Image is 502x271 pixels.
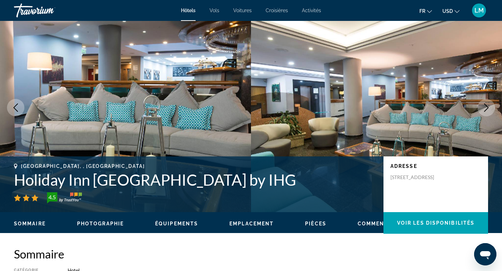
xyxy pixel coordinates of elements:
[390,163,481,169] p: Adresse
[478,99,495,116] button: Next image
[442,8,453,14] span: USD
[266,8,288,13] a: Croisières
[419,8,425,14] span: fr
[474,7,484,14] span: LM
[14,247,488,261] h2: Sommaire
[14,220,46,227] button: Sommaire
[419,6,432,16] button: Change language
[21,163,145,169] span: [GEOGRAPHIC_DATA], , [GEOGRAPHIC_DATA]
[302,8,321,13] a: Activités
[7,99,24,116] button: Previous image
[229,220,274,227] button: Emplacement
[233,8,252,13] a: Voitures
[474,243,496,265] iframe: Bouton de lancement de la fenêtre de messagerie
[390,174,446,180] p: [STREET_ADDRESS]
[470,3,488,18] button: User Menu
[305,220,326,227] button: Pièces
[397,220,474,226] span: Voir les disponibilités
[14,1,84,20] a: Travorium
[210,8,219,13] a: Vols
[181,8,196,13] a: Hôtels
[47,192,82,203] img: trustyou-badge-hor.svg
[14,171,376,189] h1: Holiday Inn [GEOGRAPHIC_DATA] by IHG
[442,6,459,16] button: Change currency
[155,220,198,227] button: Équipements
[77,220,124,227] button: Photographie
[383,212,488,234] button: Voir les disponibilités
[358,220,405,227] button: Commentaires
[45,193,59,201] div: 4.5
